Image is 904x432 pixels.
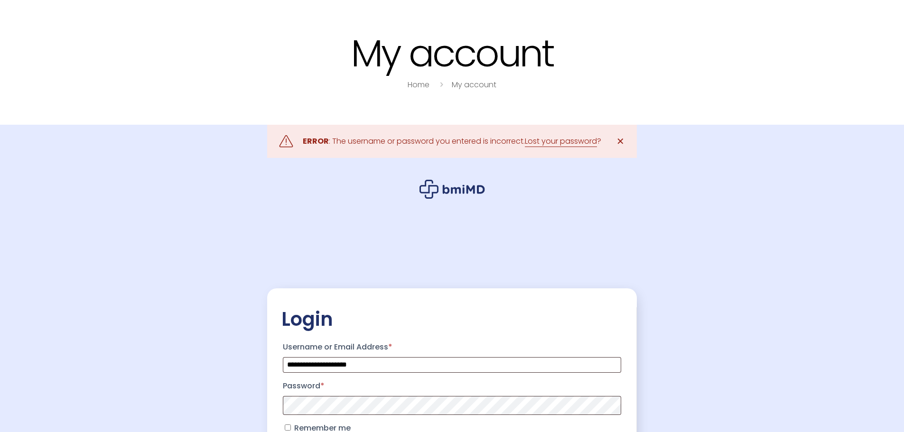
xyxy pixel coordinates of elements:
[408,79,429,90] a: Home
[303,136,329,147] strong: ERROR
[436,79,447,90] i: breadcrumbs separator
[525,136,597,147] a: Lost your password
[283,340,621,355] label: Username or Email Address
[281,307,623,331] h2: Login
[452,79,496,90] a: My account
[153,33,751,74] h1: My account
[303,135,601,148] div: : The username or password you entered is incorrect. ?
[611,132,630,151] a: ✕
[616,135,624,148] span: ✕
[285,424,291,431] input: Remember me
[283,378,621,394] label: Password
